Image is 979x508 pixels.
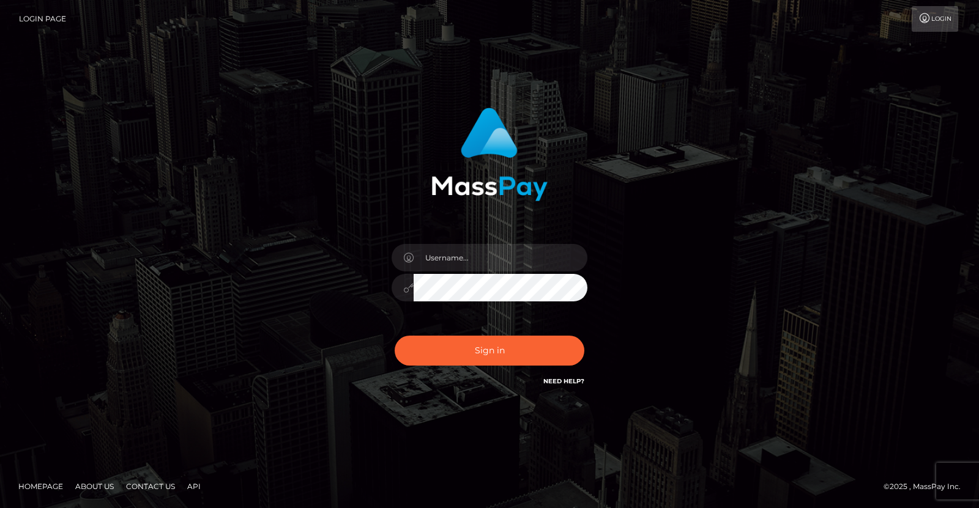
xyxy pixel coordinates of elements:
[19,6,66,32] a: Login Page
[70,477,119,496] a: About Us
[13,477,68,496] a: Homepage
[431,108,548,201] img: MassPay Login
[543,377,584,385] a: Need Help?
[884,480,970,493] div: © 2025 , MassPay Inc.
[182,477,206,496] a: API
[414,244,587,271] input: Username...
[395,336,584,366] button: Sign in
[912,6,958,32] a: Login
[121,477,180,496] a: Contact Us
